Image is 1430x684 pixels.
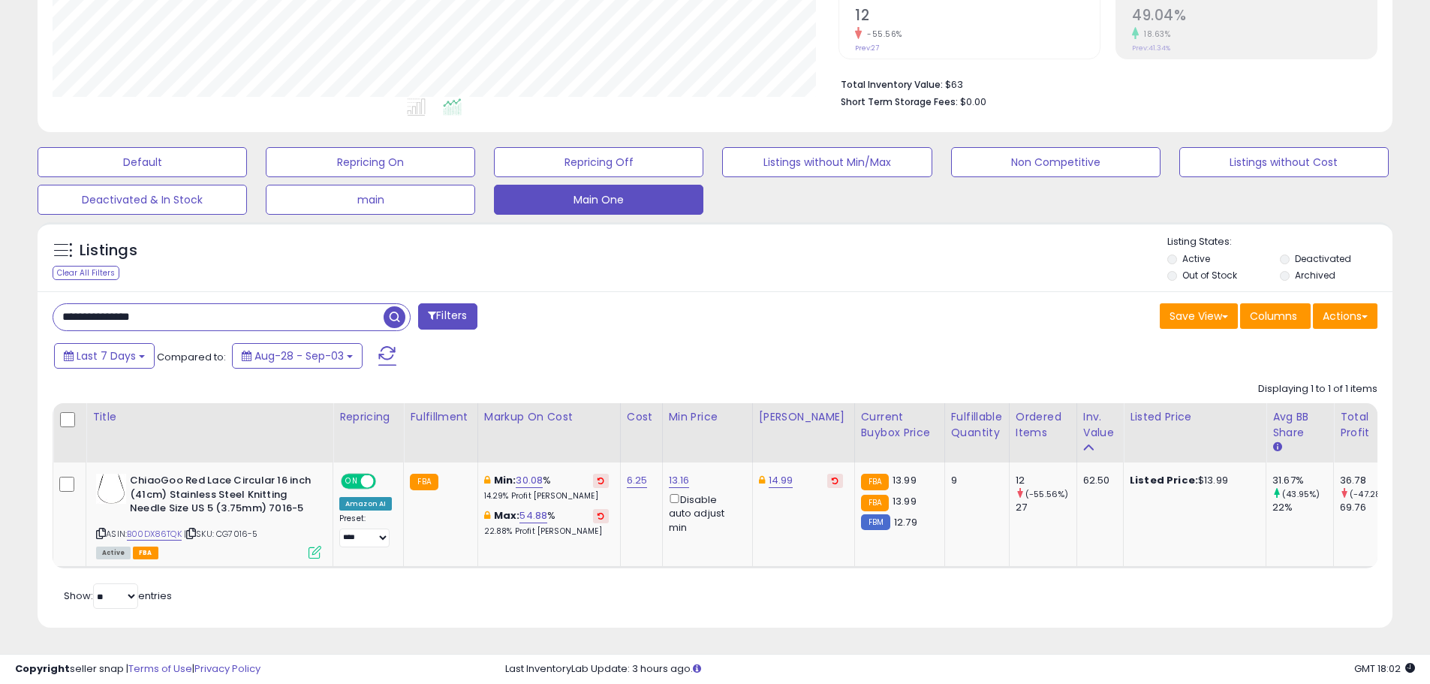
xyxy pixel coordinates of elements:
button: Listings without Min/Max [722,147,932,177]
th: The percentage added to the cost of goods (COGS) that forms the calculator for Min & Max prices. [477,403,620,463]
small: Prev: 41.34% [1132,44,1170,53]
div: Title [92,409,327,425]
label: Archived [1295,269,1335,282]
button: Deactivated & In Stock [38,185,247,215]
div: Markup on Cost [484,409,614,425]
span: 13.99 [893,494,917,508]
a: 54.88 [519,508,547,523]
div: 12 [1016,474,1076,487]
li: $63 [841,74,1366,92]
button: Save View [1160,303,1238,329]
button: Listings without Cost [1179,147,1389,177]
span: ON [342,475,361,488]
span: Aug-28 - Sep-03 [254,348,344,363]
span: Columns [1250,309,1297,324]
div: Repricing [339,409,397,425]
b: Listed Price: [1130,473,1198,487]
a: Terms of Use [128,661,192,676]
span: Show: entries [64,589,172,603]
button: Last 7 Days [54,343,155,369]
button: Aug-28 - Sep-03 [232,343,363,369]
b: ChiaoGoo Red Lace Circular 16 inch (41cm) Stainless Steel Knitting Needle Size US 5 (3.75mm) 7016-5 [130,474,312,520]
div: Displaying 1 to 1 of 1 items [1258,382,1377,396]
button: Repricing Off [494,147,703,177]
small: FBA [410,474,438,490]
a: 13.16 [669,473,690,488]
button: Default [38,147,247,177]
small: (-47.28%) [1350,488,1391,500]
div: Disable auto adjust min [669,491,741,535]
small: FBA [861,474,889,490]
span: $0.00 [960,95,986,109]
div: 22% [1272,501,1333,514]
div: Current Buybox Price [861,409,938,441]
span: 13.99 [893,473,917,487]
label: Out of Stock [1182,269,1237,282]
b: Max: [494,508,520,523]
div: 9 [951,474,998,487]
p: 14.29% Profit [PERSON_NAME] [484,491,609,502]
span: FBA [133,547,158,559]
small: 18.63% [1139,29,1170,40]
div: Inv. value [1083,409,1117,441]
div: Fulfillable Quantity [951,409,1003,441]
span: Compared to: [157,350,226,364]
span: All listings currently available for purchase on Amazon [96,547,131,559]
div: Total Profit [1340,409,1395,441]
div: 31.67% [1272,474,1333,487]
small: (-55.56%) [1025,488,1068,500]
small: Prev: 27 [855,44,879,53]
small: FBA [861,495,889,511]
p: Listing States: [1167,235,1392,249]
p: 22.88% Profit [PERSON_NAME] [484,526,609,537]
span: OFF [374,475,398,488]
div: % [484,509,609,537]
img: 31hMp1OPbxL._SL40_.jpg [96,474,126,504]
label: Deactivated [1295,252,1351,265]
span: Last 7 Days [77,348,136,363]
div: Cost [627,409,656,425]
div: % [484,474,609,502]
button: Columns [1240,303,1311,329]
button: Filters [418,303,477,330]
button: Main One [494,185,703,215]
b: Total Inventory Value: [841,78,943,91]
a: 6.25 [627,473,648,488]
button: Actions [1313,303,1377,329]
small: (43.95%) [1282,488,1320,500]
div: Ordered Items [1016,409,1070,441]
div: Preset: [339,514,392,547]
div: Avg BB Share [1272,409,1327,441]
div: 69.76 [1340,501,1401,514]
small: Avg BB Share. [1272,441,1281,454]
div: Clear All Filters [53,266,119,280]
div: Fulfillment [410,409,471,425]
strong: Copyright [15,661,70,676]
a: B00DX86TQK [127,528,182,541]
div: Listed Price [1130,409,1260,425]
b: Short Term Storage Fees: [841,95,958,108]
div: [PERSON_NAME] [759,409,848,425]
small: -55.56% [862,29,902,40]
span: 2025-09-11 18:02 GMT [1354,661,1415,676]
div: ASIN: [96,474,321,557]
a: 30.08 [516,473,543,488]
span: | SKU: CG7016-5 [184,528,258,540]
a: 14.99 [769,473,793,488]
h2: 12 [855,7,1100,27]
div: 36.78 [1340,474,1401,487]
button: Non Competitive [951,147,1161,177]
a: Privacy Policy [194,661,260,676]
div: 27 [1016,501,1076,514]
b: Min: [494,473,516,487]
span: 12.79 [894,515,917,529]
h5: Listings [80,240,137,261]
div: Last InventoryLab Update: 3 hours ago. [505,662,1415,676]
h2: 49.04% [1132,7,1377,27]
div: Amazon AI [339,497,392,511]
div: $13.99 [1130,474,1254,487]
button: Repricing On [266,147,475,177]
div: Min Price [669,409,746,425]
small: FBM [861,514,890,530]
div: 62.50 [1083,474,1112,487]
